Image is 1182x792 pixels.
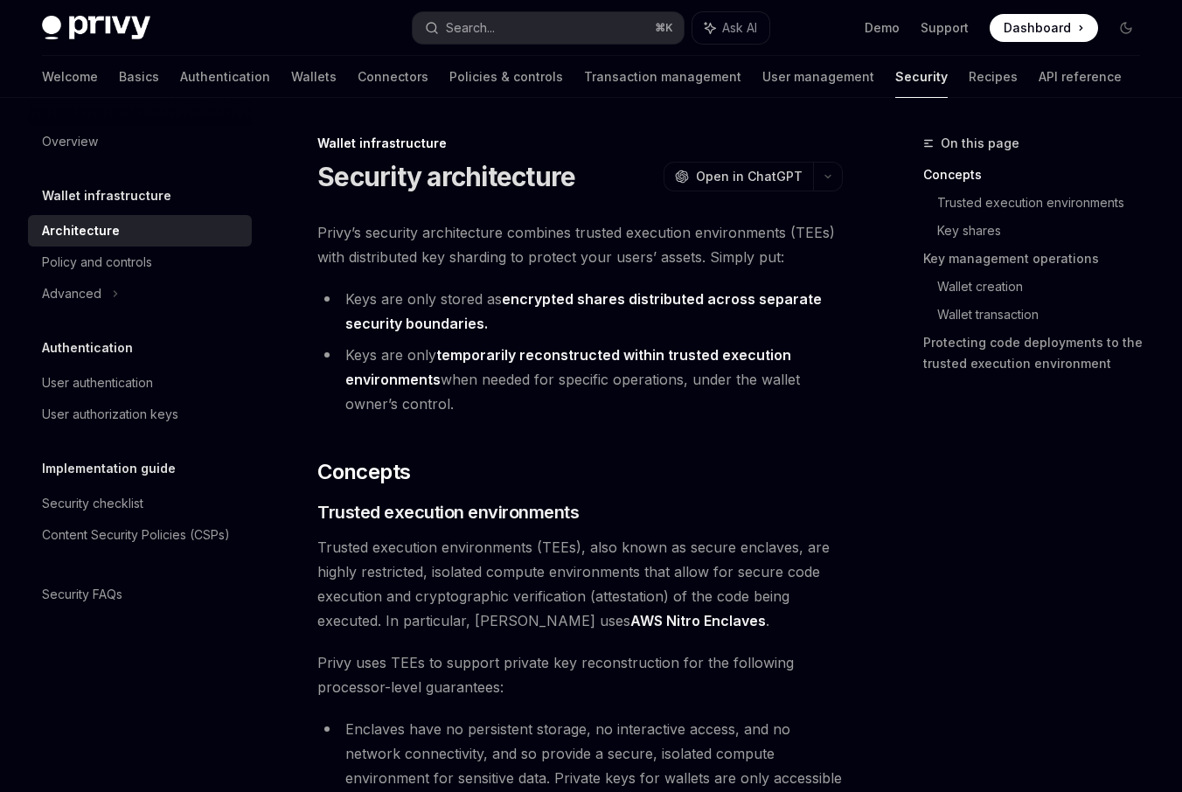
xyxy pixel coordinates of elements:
a: Wallet transaction [937,301,1154,329]
a: Trusted execution environments [937,189,1154,217]
div: Policy and controls [42,252,152,273]
span: ⌘ K [655,21,673,35]
span: On this page [941,133,1019,154]
a: AWS Nitro Enclaves [630,612,766,630]
a: Protecting code deployments to the trusted execution environment [923,329,1154,378]
a: Policies & controls [449,56,563,98]
h5: Authentication [42,337,133,358]
div: Search... [446,17,495,38]
div: Content Security Policies (CSPs) [42,525,230,545]
a: User authentication [28,367,252,399]
a: Welcome [42,56,98,98]
button: Open in ChatGPT [664,162,813,191]
li: Keys are only stored as [317,287,843,336]
button: Toggle dark mode [1112,14,1140,42]
div: Wallet infrastructure [317,135,843,152]
a: API reference [1039,56,1122,98]
h5: Implementation guide [42,458,176,479]
div: Advanced [42,283,101,304]
span: Trusted execution environments (TEEs), also known as secure enclaves, are highly restricted, isol... [317,535,843,633]
span: Privy uses TEEs to support private key reconstruction for the following processor-level guarantees: [317,650,843,699]
a: Security FAQs [28,579,252,610]
a: User authorization keys [28,399,252,430]
a: Key management operations [923,245,1154,273]
h1: Security architecture [317,161,575,192]
span: Concepts [317,458,410,486]
a: Wallet creation [937,273,1154,301]
a: Concepts [923,161,1154,189]
div: User authorization keys [42,404,178,425]
a: Support [921,19,969,37]
div: Security FAQs [42,584,122,605]
a: Security checklist [28,488,252,519]
span: Privy’s security architecture combines trusted execution environments (TEEs) with distributed key... [317,220,843,269]
span: Ask AI [722,19,757,37]
a: Key shares [937,217,1154,245]
a: Transaction management [584,56,741,98]
a: Basics [119,56,159,98]
button: Search...⌘K [413,12,684,44]
li: Keys are only when needed for specific operations, under the wallet owner’s control. [317,343,843,416]
strong: temporarily reconstructed within trusted execution environments [345,346,791,388]
a: Overview [28,126,252,157]
span: Trusted execution environments [317,500,579,525]
button: Ask AI [692,12,769,44]
h5: Wallet infrastructure [42,185,171,206]
a: User management [762,56,874,98]
span: Open in ChatGPT [696,168,803,185]
a: Recipes [969,56,1018,98]
div: Overview [42,131,98,152]
a: Security [895,56,948,98]
a: Architecture [28,215,252,247]
a: Policy and controls [28,247,252,278]
a: Content Security Policies (CSPs) [28,519,252,551]
div: Architecture [42,220,120,241]
a: Dashboard [990,14,1098,42]
a: Connectors [358,56,428,98]
span: Dashboard [1004,19,1071,37]
strong: encrypted shares distributed across separate security boundaries. [345,290,822,332]
a: Demo [865,19,900,37]
a: Authentication [180,56,270,98]
a: Wallets [291,56,337,98]
div: User authentication [42,372,153,393]
img: dark logo [42,16,150,40]
div: Security checklist [42,493,143,514]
